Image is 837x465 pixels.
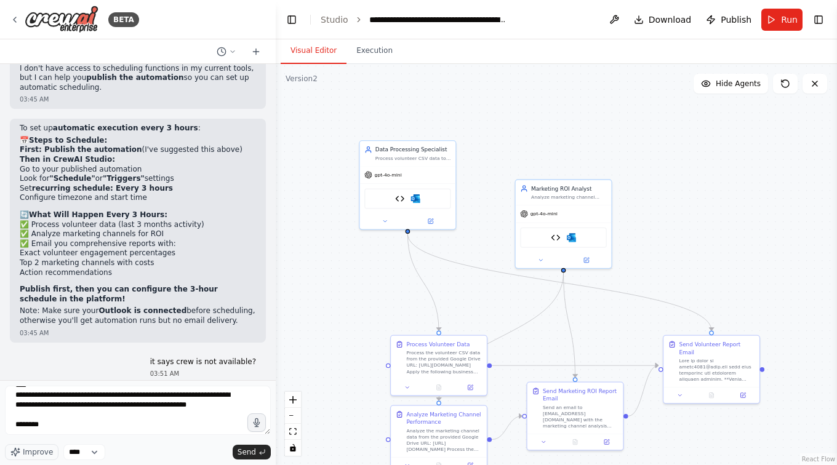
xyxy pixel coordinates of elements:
strong: publish the automation [86,73,183,82]
a: React Flow attribution [802,456,835,463]
button: Switch to previous chat [212,44,241,59]
button: Open in side panel [729,391,756,400]
strong: Outlook is connected [98,306,186,315]
button: Open in side panel [457,383,483,392]
div: Send an email to [EMAIL_ADDRESS][DOMAIN_NAME] with the marketing channel analysis results. **Emai... [543,404,619,429]
div: Process the volunteer CSV data from the provided Google Drive URL: [URL][DOMAIN_NAME] Apply the f... [406,350,482,375]
div: Marketing ROI Analyst [531,185,607,193]
button: No output available [695,391,728,400]
strong: "Schedule" [49,174,95,183]
span: Improve [23,447,53,457]
div: Lore ip dolor si ametc4081@adip.eli sedd eius temporinc utl etdolorem aliquaen adminim. **Venia Q... [679,357,755,383]
button: No output available [559,437,592,447]
button: Hide Agents [694,74,768,93]
div: Send Volunteer Report EmailLore ip dolor si ametc4081@adip.eli sedd eius temporinc utl etdolorem ... [663,335,760,404]
button: toggle interactivity [285,440,301,456]
div: Analyze Marketing Channel Performance [406,410,482,426]
button: Execution [346,38,402,64]
li: Go to your published automation [20,165,256,175]
div: 03:45 AM [20,328,256,338]
div: Data Processing SpecialistProcess volunteer CSV data to evaluate performance based on hours worke... [359,140,456,230]
p: it says crew is not available? [150,357,256,367]
g: Edge from 75725a35-1f60-4212-9450-c7d14f1646bf to 3a2349f1-ee62-4c45-80ea-736ca61b2c30 [559,272,579,377]
span: gpt-4o-mini [375,172,402,178]
li: Configure timezone and start time [20,193,256,203]
li: Top 2 marketing channels with costs [20,258,256,268]
div: Process Volunteer Data [406,340,470,348]
div: Send Marketing ROI Report Email [543,387,619,402]
g: Edge from 028faad7-e07e-42d6-8697-224b40041359 to 68281852-3ad1-435e-92df-af0b88325ecd [404,234,443,331]
g: Edge from 75725a35-1f60-4212-9450-c7d14f1646bf to dfbc528d-cf05-452f-8e91-173d3f7195c5 [435,272,567,400]
button: Click to speak your automation idea [247,413,266,432]
img: Microsoft Outlook [410,194,420,203]
li: Action recommendations [20,268,256,278]
button: Visual Editor [281,38,346,64]
li: ✅ Analyze marketing channels for ROI [20,229,256,239]
strong: recurring schedule: Every 3 hours [32,184,173,193]
img: Logo [25,6,98,33]
div: Analyze the marketing channel data from the provided Google Drive URL: [URL][DOMAIN_NAME] Process... [406,427,482,453]
g: Edge from 68281852-3ad1-435e-92df-af0b88325ecd to 7850756c-66d8-4c70-a37b-e144ba7881cd [492,362,659,370]
strong: automatic execution every 3 hours [53,124,198,132]
button: fit view [285,424,301,440]
button: Open in side panel [593,437,620,447]
h2: 🔄 [20,210,256,220]
img: Marketing Channel Analyzer [551,233,560,242]
span: Publish [721,14,751,26]
button: zoom in [285,392,301,408]
button: Download [629,9,697,31]
button: Open in side panel [409,217,453,226]
button: Publish [701,9,756,31]
strong: Then in CrewAI Studio: [20,155,115,164]
strong: First: Publish the automation [20,145,142,154]
button: Send [233,445,271,459]
div: Data Processing Specialist [375,146,451,154]
span: Download [649,14,692,26]
li: ✅ Process volunteer data (last 3 months activity) [20,220,256,230]
div: 03:45 AM [20,95,256,104]
strong: What Will Happen Every 3 Hours: [29,210,167,219]
button: No output available [422,383,455,392]
h2: 📅 [20,136,256,146]
span: gpt-4o-mini [531,211,558,217]
a: Studio [321,15,348,25]
button: Show right sidebar [810,11,827,28]
li: (I've suggested this above) [20,145,256,155]
button: zoom out [285,408,301,424]
g: Edge from dfbc528d-cf05-452f-8e91-173d3f7195c5 to 3a2349f1-ee62-4c45-80ea-736ca61b2c30 [492,412,522,443]
span: Hide Agents [716,79,761,89]
div: React Flow controls [285,392,301,456]
img: Microsoft Outlook [567,233,576,242]
div: Process volunteer CSV data to evaluate performance based on hours worked and generate comprehensi... [375,155,451,161]
strong: Publish first, then you can configure the 3-hour schedule in the platform! [20,285,218,303]
div: Process Volunteer DataProcess the volunteer CSV data from the provided Google Drive URL: [URL][DO... [390,335,487,396]
g: Edge from 3a2349f1-ee62-4c45-80ea-736ca61b2c30 to 7850756c-66d8-4c70-a37b-e144ba7881cd [628,362,659,420]
div: 03:51 AM [150,369,256,378]
p: To set up : [20,124,256,133]
div: Version 2 [286,74,318,84]
img: CSV Processor [395,194,404,203]
button: Improve [5,444,58,460]
strong: Steps to Schedule: [29,136,107,145]
li: Set [20,184,256,194]
div: Send Volunteer Report Email [679,340,755,356]
p: Note: Make sure your before scheduling, otherwise you'll get automation runs but no email delivery. [20,306,256,325]
p: I don't have access to scheduling functions in my current tools, but I can help you so you can se... [20,64,256,93]
button: Start a new chat [246,44,266,59]
span: Send [238,447,256,457]
span: Run [781,14,798,26]
strong: "Triggers" [103,174,145,183]
div: Send Marketing ROI Report EmailSend an email to [EMAIL_ADDRESS][DOMAIN_NAME] with the marketing c... [526,381,623,450]
button: Run [761,9,803,31]
button: Hide left sidebar [283,11,300,28]
li: Exact volunteer engagement percentages [20,248,256,258]
div: Analyze marketing channel performance to identify the most cost-effective channels for donor acqu... [531,194,607,200]
li: ✅ Email you comprehensive reports with: [20,239,256,277]
button: Open in side panel [564,255,609,264]
div: BETA [108,12,139,27]
li: Look for or settings [20,174,256,184]
nav: breadcrumb [321,14,508,26]
div: Marketing ROI AnalystAnalyze marketing channel performance to identify the most cost-effective ch... [515,179,612,269]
